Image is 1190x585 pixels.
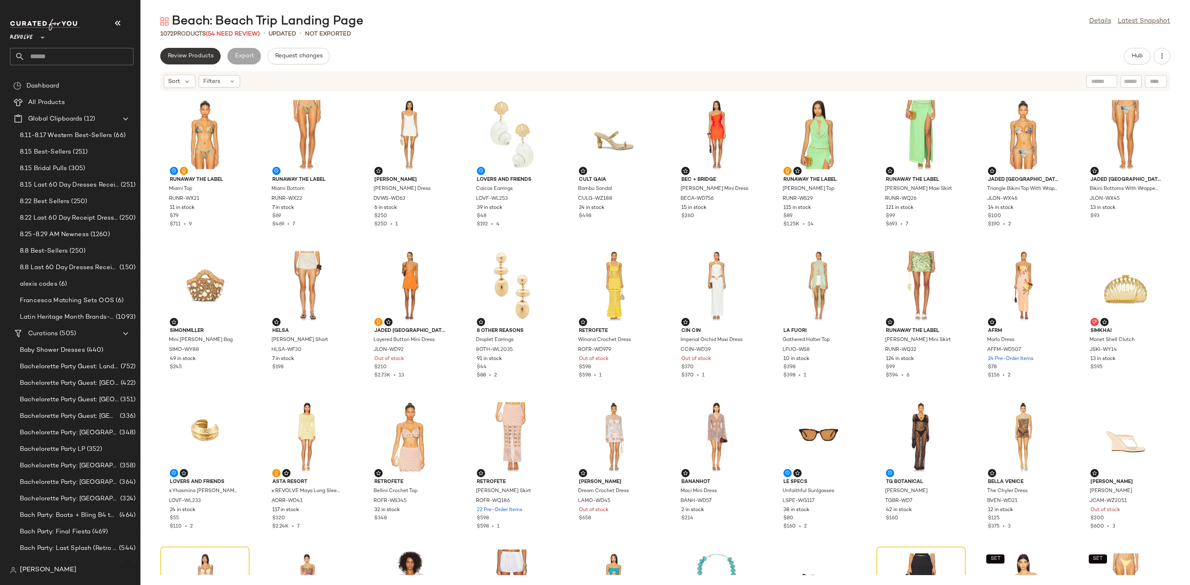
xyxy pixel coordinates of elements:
[800,222,808,227] span: •
[390,373,399,378] span: •
[171,320,176,324] img: svg%3e
[470,247,554,324] img: 8OTH-WL2035_V1.jpg
[1131,53,1143,59] span: Hub
[169,336,233,344] span: Mini [PERSON_NAME] Bag
[118,412,136,421] span: (336)
[683,471,688,476] img: svg%3e
[206,31,260,37] span: (54 Need Review)
[69,197,87,206] span: (250)
[783,204,811,212] span: 115 in stock
[675,247,758,324] img: CCIN-WD39_V1.jpg
[988,327,1058,335] span: AFRM
[987,195,1017,203] span: JLON-WX46
[987,336,1014,344] span: Marlo Dress
[783,355,809,363] span: 10 in stock
[885,185,952,193] span: [PERSON_NAME] Maxi Skirt
[272,204,294,212] span: 7 in stock
[1090,176,1161,184] span: Jaded [GEOGRAPHIC_DATA]
[783,373,795,378] span: $398
[795,471,800,476] img: svg%3e
[681,327,752,335] span: CIN CIN
[477,373,486,378] span: $88
[579,364,591,371] span: $598
[477,204,502,212] span: 39 in stock
[266,96,349,173] img: RUNR-WX22_V1.jpg
[160,48,221,64] button: Review Products
[293,222,295,227] span: 7
[477,364,487,371] span: $44
[986,554,1004,564] button: SET
[168,77,180,86] span: Sort
[20,478,118,487] span: Bachelorette Party: [GEOGRAPHIC_DATA]
[888,320,892,324] img: svg%3e
[1000,222,1008,227] span: •
[579,373,591,378] span: $598
[284,222,293,227] span: •
[181,471,186,476] img: svg%3e
[470,96,554,173] img: LOVF-WL253_V1.jpg
[20,362,119,372] span: Bachelorette Party Guest: Landing Page
[163,96,247,173] img: RUNR-WX21_V1.jpg
[494,373,497,378] span: 2
[20,164,67,173] span: 8.15 Bridal Pulls
[990,168,995,173] img: svg%3e
[477,176,547,184] span: Lovers and Friends
[28,98,65,107] span: All Products
[488,222,496,227] span: •
[476,346,513,354] span: 8OTH-WL2035
[169,497,201,505] span: LOVF-WL233
[1089,554,1107,564] button: SET
[28,329,58,339] span: Curations
[399,373,404,378] span: 13
[783,195,813,203] span: RUNR-WS29
[783,336,830,344] span: Gathered Halter Top
[20,230,89,239] span: 8.25-8.29 AM Newness
[266,247,349,324] img: HLSA-WF30_V1.jpg
[886,213,895,220] span: $99
[20,263,118,272] span: 8.8 Last 60 Day Dresses Receipts Best-Sellers
[572,398,656,475] img: LAMO-WD45_V1.jpg
[579,176,649,184] span: Cult Gaia
[20,395,119,405] span: Bachelorette Party Guest: [GEOGRAPHIC_DATA]
[118,263,136,272] span: (150)
[783,327,854,335] span: LA FUORI
[581,471,585,476] img: svg%3e
[268,48,330,64] button: Request changes
[181,168,186,173] img: svg%3e
[681,346,711,354] span: CCIN-WD39
[300,29,302,39] span: •
[578,497,610,505] span: LAMO-WD45
[376,168,381,173] img: svg%3e
[395,222,398,227] span: 1
[988,176,1058,184] span: Jaded [GEOGRAPHIC_DATA]
[888,168,892,173] img: svg%3e
[20,461,118,471] span: Bachelorette Party: [GEOGRAPHIC_DATA]
[169,195,199,203] span: RUNR-WX21
[1008,222,1011,227] span: 2
[114,313,136,322] span: (1093)
[885,346,916,354] span: RUNR-WQ32
[28,114,82,124] span: Global Clipboards
[886,222,897,227] span: $693
[20,296,114,306] span: Francesca Matching Sets OOS
[988,213,1001,220] span: $100
[981,247,1065,324] img: AFFM-WD507_V1.jpg
[68,246,86,256] span: (250)
[681,195,714,203] span: BECA-WD756
[886,355,914,363] span: 124 in stock
[777,398,860,475] img: LSPE-WG117_V1.jpg
[169,185,192,193] span: Miami Top
[169,488,239,495] span: x Yhasmina [PERSON_NAME] Cuff
[1124,48,1150,64] button: Hub
[990,556,1001,562] span: SET
[1102,320,1107,324] img: svg%3e
[374,185,431,193] span: [PERSON_NAME] Dress
[167,53,214,59] span: Review Products
[681,176,752,184] span: Bec + Bridge
[71,147,88,157] span: (251)
[20,213,118,223] span: 8.22 Last 60 Day Receipt Dresses
[1092,168,1097,173] img: svg%3e
[272,222,284,227] span: $469
[702,373,704,378] span: 1
[67,164,85,173] span: (305)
